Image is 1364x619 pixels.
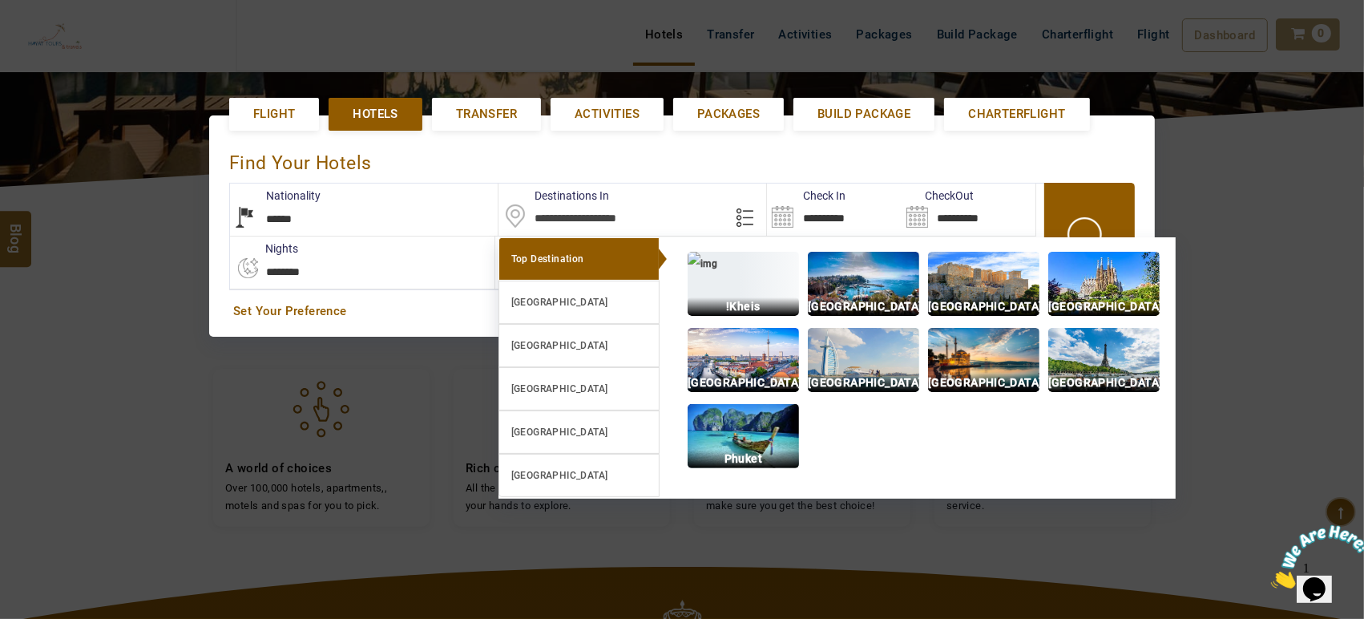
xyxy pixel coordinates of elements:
a: Flight [229,98,319,131]
p: !Kheis [688,297,799,316]
b: [GEOGRAPHIC_DATA] [511,427,608,438]
a: Transfer [432,98,541,131]
b: [GEOGRAPHIC_DATA] [511,470,608,481]
a: [GEOGRAPHIC_DATA] [498,324,660,367]
a: Charterflight [944,98,1089,131]
label: Nationality [230,188,321,204]
a: [GEOGRAPHIC_DATA] [498,454,660,497]
a: Top Destination [498,237,660,281]
p: [GEOGRAPHIC_DATA] [1048,374,1160,392]
a: Packages [673,98,784,131]
input: Search [902,184,1035,236]
a: Activities [551,98,664,131]
img: img [928,328,1039,392]
img: Chat attention grabber [6,6,106,70]
p: [GEOGRAPHIC_DATA] [928,297,1039,316]
p: Phuket [688,450,799,468]
label: Rooms [495,241,567,257]
p: [GEOGRAPHIC_DATA] [1048,297,1160,316]
a: [GEOGRAPHIC_DATA] [498,411,660,454]
input: Search [767,184,901,236]
a: Set Your Preference [233,303,1131,320]
a: [GEOGRAPHIC_DATA] [498,367,660,411]
span: Hotels [353,106,397,123]
span: Charterflight [968,106,1065,123]
label: nights [229,241,298,257]
a: Hotels [329,98,422,131]
iframe: chat widget [1265,519,1364,595]
b: Top Destination [511,253,584,265]
a: Build Package [793,98,934,131]
img: img [688,328,799,392]
img: img [1048,328,1160,392]
span: Packages [697,106,760,123]
p: [GEOGRAPHIC_DATA] [808,297,919,316]
img: img [808,252,919,316]
img: img [808,328,919,392]
span: Build Package [817,106,910,123]
b: [GEOGRAPHIC_DATA] [511,340,608,351]
span: Flight [253,106,295,123]
span: Transfer [456,106,517,123]
img: img [688,252,799,316]
label: Check In [767,188,845,204]
div: Find Your Hotels [229,136,1135,183]
span: 1 [6,6,13,20]
b: [GEOGRAPHIC_DATA] [511,383,608,394]
img: img [928,252,1039,316]
label: Destinations In [498,188,609,204]
b: [GEOGRAPHIC_DATA] [511,297,608,308]
label: CheckOut [902,188,975,204]
p: [GEOGRAPHIC_DATA] [808,374,919,392]
img: img [1048,252,1160,316]
p: [GEOGRAPHIC_DATA] [928,374,1039,392]
span: Activities [575,106,640,123]
img: img [688,404,799,468]
p: [GEOGRAPHIC_DATA] [688,374,799,392]
a: [GEOGRAPHIC_DATA] [498,281,660,324]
